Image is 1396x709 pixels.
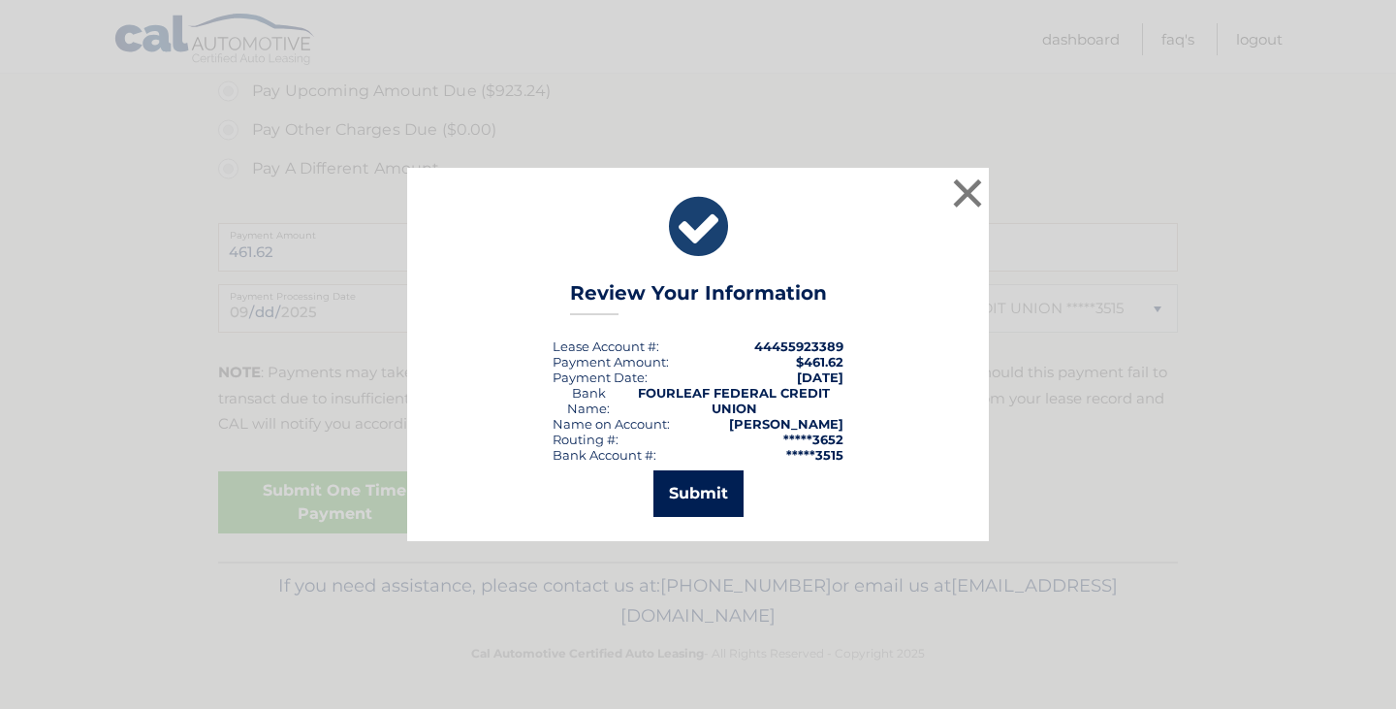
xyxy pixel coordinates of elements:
h3: Review Your Information [570,281,827,315]
span: Payment Date [553,370,645,385]
strong: [PERSON_NAME] [729,416,843,432]
div: Payment Amount: [553,354,669,370]
button: Submit [653,470,744,517]
strong: FOURLEAF FEDERAL CREDIT UNION [638,385,830,416]
div: Bank Name: [553,385,624,416]
div: Name on Account: [553,416,670,432]
button: × [948,174,987,212]
div: : [553,370,648,385]
div: Lease Account #: [553,338,659,354]
strong: 44455923389 [754,338,843,354]
div: Routing #: [553,432,619,447]
span: [DATE] [797,370,843,385]
span: $461.62 [796,354,843,370]
div: Bank Account #: [553,447,656,463]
